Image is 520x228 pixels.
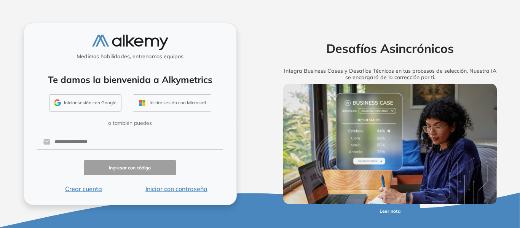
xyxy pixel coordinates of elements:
[34,74,227,85] h4: Te damos la bienvenida a Alkymetrics
[271,41,509,56] h2: Desafíos Asincrónicos
[138,99,147,107] img: OUTLOOK_ICON
[133,94,211,112] button: Iniciar sesión con Microsoft
[130,184,223,193] button: Iniciar con contraseña
[271,68,509,81] h5: Integra Business Cases y Desafíos Técnicos en tus procesos de selección. Nuestra IA se encargará ...
[49,94,121,112] button: Iniciar sesión con Google
[27,53,233,60] h5: Medimos habilidades, entrenamos equipos
[360,204,420,219] button: Leer nota
[283,84,497,204] img: img-more-info
[54,99,61,106] img: GMAIL_ICON
[108,119,152,127] span: o también puedes
[92,35,168,50] img: logo-alkemy
[37,184,130,193] button: Crear cuenta
[84,160,177,175] button: Ingresar con código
